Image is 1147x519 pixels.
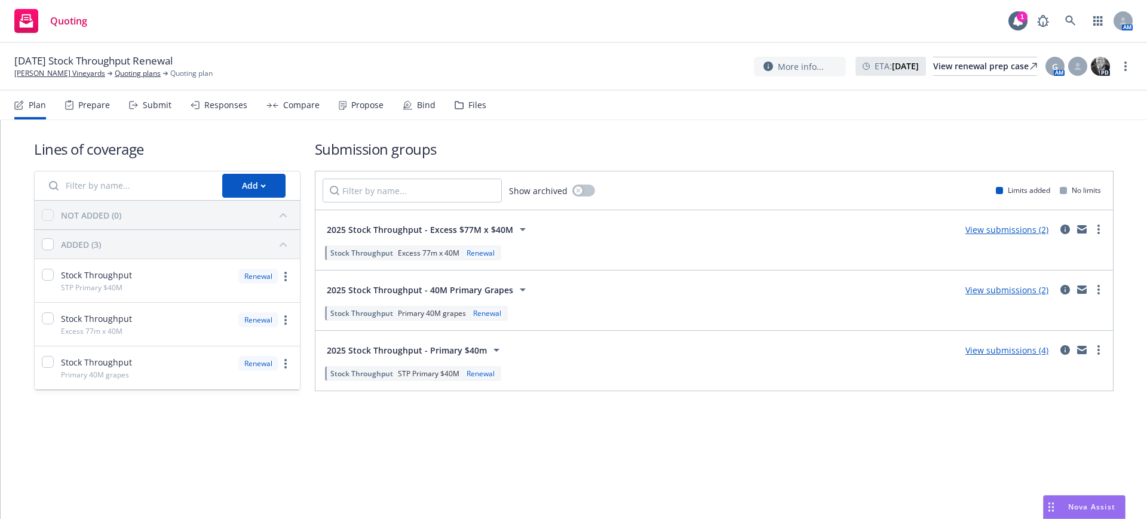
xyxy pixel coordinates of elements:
[61,282,122,293] span: STP Primary $40M
[1091,282,1106,297] a: more
[330,248,393,258] span: Stock Throughput
[42,174,215,198] input: Filter by name...
[10,4,92,38] a: Quoting
[204,100,247,110] div: Responses
[1086,9,1110,33] a: Switch app
[1091,343,1106,357] a: more
[330,368,393,379] span: Stock Throughput
[1043,495,1125,519] button: Nova Assist
[323,217,534,241] button: 2025 Stock Throughput - Excess $77M x $40M
[1091,222,1106,237] a: more
[283,100,320,110] div: Compare
[315,139,1114,159] h1: Submission groups
[278,269,293,284] a: more
[754,57,846,76] button: More info...
[965,284,1048,296] a: View submissions (2)
[1058,343,1072,357] a: circleInformation
[965,345,1048,356] a: View submissions (4)
[1044,496,1059,518] div: Drag to move
[323,179,502,202] input: Filter by name...
[61,205,293,225] button: NOT ADDED (0)
[61,238,101,251] div: ADDED (3)
[170,68,213,79] span: Quoting plan
[143,100,171,110] div: Submit
[278,313,293,327] a: more
[1075,222,1089,237] a: mail
[464,248,497,258] div: Renewal
[278,357,293,371] a: more
[222,174,286,198] button: Add
[61,356,132,368] span: Stock Throughput
[1017,11,1028,22] div: 1
[965,224,1048,235] a: View submissions (2)
[61,370,129,380] span: Primary 40M grapes
[892,60,919,72] strong: [DATE]
[323,338,508,362] button: 2025 Stock Throughput - Primary $40m
[242,174,266,197] div: Add
[351,100,384,110] div: Propose
[14,54,173,68] span: [DATE] Stock Throughput Renewal
[1058,282,1072,297] a: circleInformation
[933,57,1037,76] a: View renewal prep case
[238,312,278,327] div: Renewal
[1075,282,1089,297] a: mail
[327,223,513,236] span: 2025 Stock Throughput - Excess $77M x $40M
[933,57,1037,75] div: View renewal prep case
[238,269,278,284] div: Renewal
[238,356,278,371] div: Renewal
[996,185,1050,195] div: Limits added
[464,368,497,379] div: Renewal
[330,308,393,318] span: Stock Throughput
[61,326,122,336] span: Excess 77m x 40M
[14,68,105,79] a: [PERSON_NAME] Vineyards
[323,278,534,302] button: 2025 Stock Throughput - 40M Primary Grapes
[29,100,46,110] div: Plan
[78,100,110,110] div: Prepare
[115,68,161,79] a: Quoting plans
[1068,502,1115,512] span: Nova Assist
[327,344,487,357] span: 2025 Stock Throughput - Primary $40m
[875,60,919,72] span: ETA :
[34,139,300,159] h1: Lines of coverage
[1058,222,1072,237] a: circleInformation
[417,100,436,110] div: Bind
[1091,57,1110,76] img: photo
[1118,59,1133,73] a: more
[1075,343,1089,357] a: mail
[398,368,459,379] span: STP Primary $40M
[1052,60,1058,73] span: G
[509,185,568,197] span: Show archived
[471,308,504,318] div: Renewal
[1060,185,1101,195] div: No limits
[778,60,824,73] span: More info...
[398,308,466,318] span: Primary 40M grapes
[61,235,293,254] button: ADDED (3)
[327,284,513,296] span: 2025 Stock Throughput - 40M Primary Grapes
[50,16,87,26] span: Quoting
[1059,9,1082,33] a: Search
[468,100,486,110] div: Files
[61,269,132,281] span: Stock Throughput
[1031,9,1055,33] a: Report a Bug
[398,248,459,258] span: Excess 77m x 40M
[61,312,132,325] span: Stock Throughput
[61,209,121,222] div: NOT ADDED (0)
